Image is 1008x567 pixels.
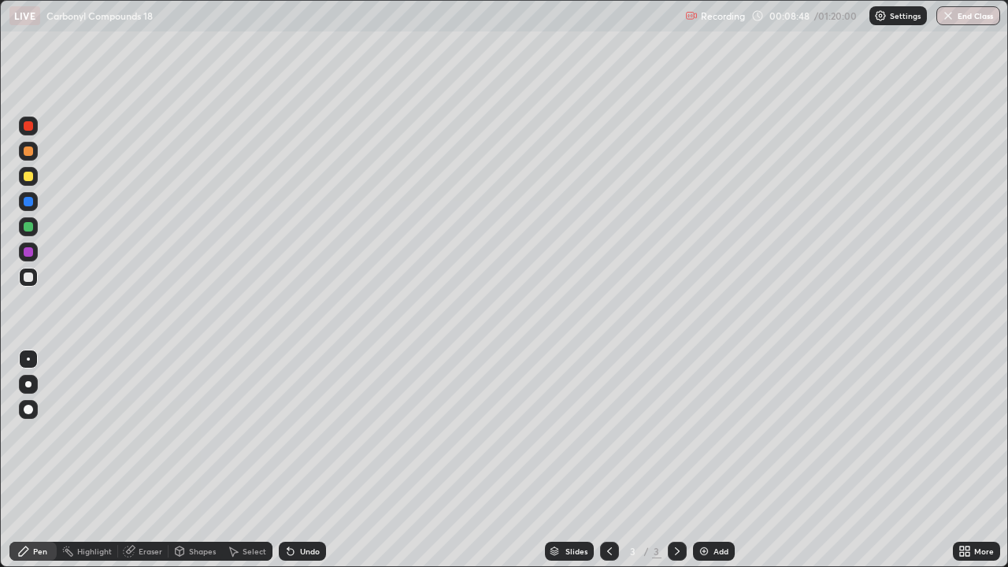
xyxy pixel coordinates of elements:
img: class-settings-icons [874,9,887,22]
button: End Class [936,6,1000,25]
div: Select [243,547,266,555]
div: / [644,547,649,556]
img: end-class-cross [942,9,954,22]
p: Carbonyl Compounds 18 [46,9,153,22]
div: Add [713,547,728,555]
p: LIVE [14,9,35,22]
div: More [974,547,994,555]
p: Recording [701,10,745,22]
div: Eraser [139,547,162,555]
div: 3 [625,547,641,556]
div: Undo [300,547,320,555]
img: recording.375f2c34.svg [685,9,698,22]
div: 3 [652,544,661,558]
div: Slides [565,547,587,555]
p: Settings [890,12,921,20]
div: Pen [33,547,47,555]
div: Highlight [77,547,112,555]
div: Shapes [189,547,216,555]
img: add-slide-button [698,545,710,558]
